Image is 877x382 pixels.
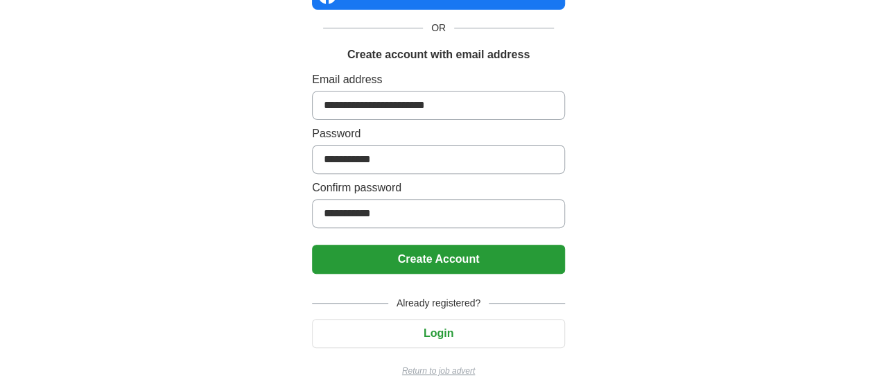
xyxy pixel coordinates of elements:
[347,46,530,63] h1: Create account with email address
[312,245,565,274] button: Create Account
[423,21,454,35] span: OR
[312,365,565,377] a: Return to job advert
[312,319,565,348] button: Login
[312,180,565,196] label: Confirm password
[312,125,565,142] label: Password
[388,296,489,311] span: Already registered?
[312,71,565,88] label: Email address
[312,327,565,339] a: Login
